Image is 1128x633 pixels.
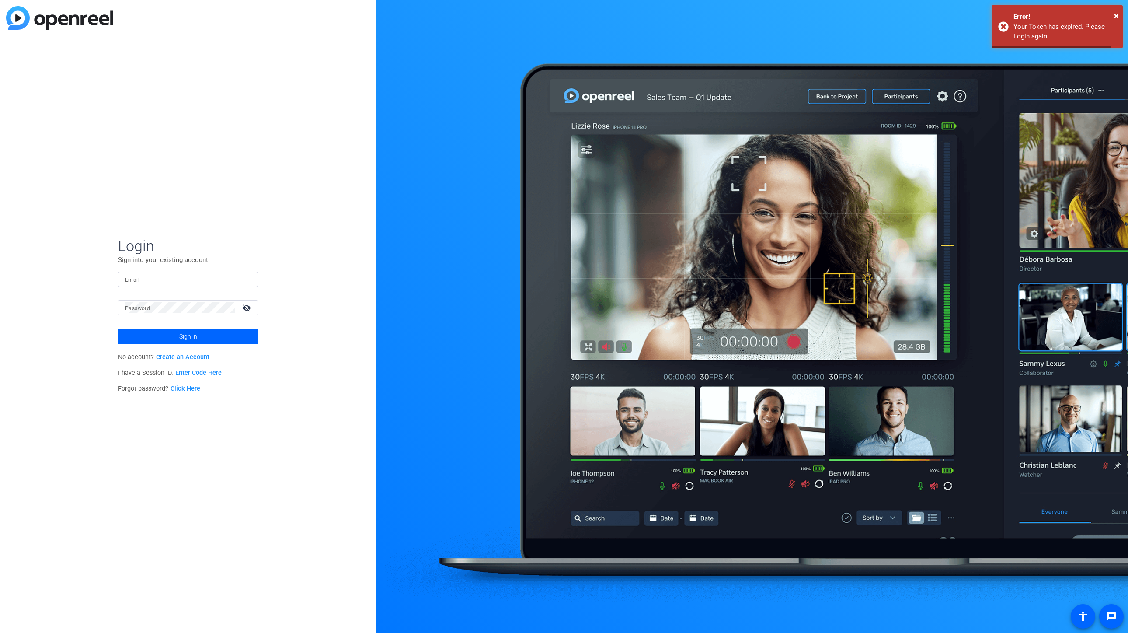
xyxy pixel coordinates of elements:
[118,385,200,392] span: Forgot password?
[1106,611,1117,622] mat-icon: message
[1078,611,1088,622] mat-icon: accessibility
[1114,9,1119,22] button: Close
[179,325,197,347] span: Sign in
[175,369,222,377] a: Enter Code Here
[156,353,209,361] a: Create an Account
[118,255,258,265] p: Sign into your existing account.
[171,385,200,392] a: Click Here
[125,274,251,284] input: Enter Email Address
[1013,12,1116,22] div: Error!
[125,305,150,311] mat-label: Password
[1013,22,1116,42] div: Your Token has expired. Please Login again
[118,329,258,344] button: Sign in
[118,369,222,377] span: I have a Session ID.
[1114,10,1119,21] span: ×
[237,301,258,314] mat-icon: visibility_off
[6,6,113,30] img: blue-gradient.svg
[125,277,139,283] mat-label: Email
[118,353,209,361] span: No account?
[118,237,258,255] span: Login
